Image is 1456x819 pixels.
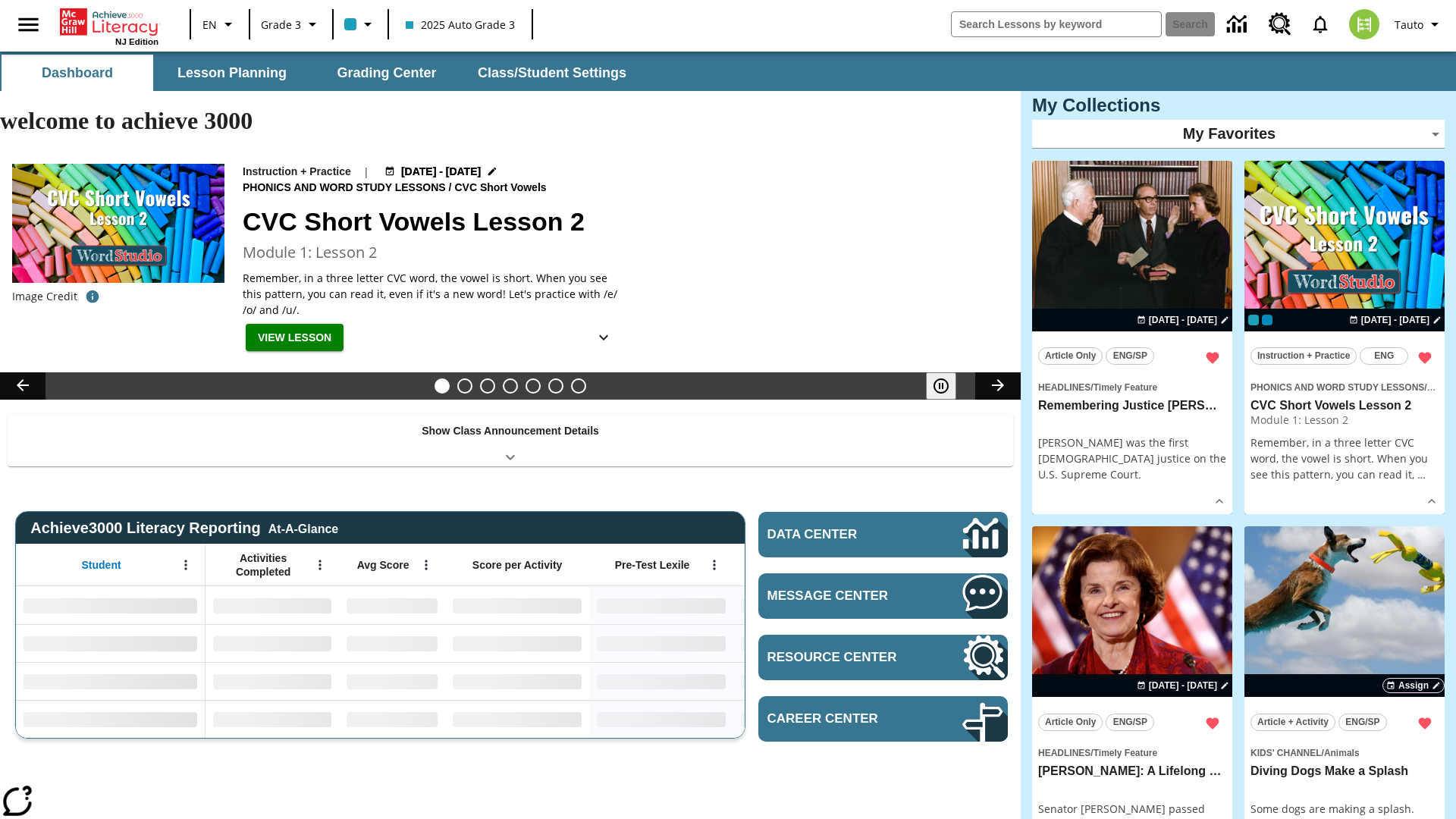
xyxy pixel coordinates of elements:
[926,372,956,400] button: Pause
[1038,398,1226,414] h3: Remembering Justice O'Connor
[1032,95,1445,116] h3: My Collections
[196,11,244,38] button: Language: EN, Select a language
[1038,748,1090,758] span: Headlines
[1038,744,1226,761] span: Topic: Headlines/Timely Feature
[1250,398,1439,414] h3: CVC Short Vowels Lesson 2
[1134,313,1232,327] button: Aug 18 - Aug 18 Choose Dates
[243,202,1003,241] h2: CVC Short Vowels Lesson 2
[1149,313,1217,327] span: [DATE] - [DATE]
[435,378,450,394] button: Slide 1 CVC Short Vowels Lesson 2
[733,586,877,624] div: No Data,
[1244,161,1445,515] div: lesson details
[1090,382,1093,393] span: /
[1090,748,1093,758] span: /
[206,662,339,700] div: No Data,
[1338,714,1387,731] button: ENG/SP
[1208,490,1231,513] button: Show Details
[588,324,619,352] button: Show Details
[1045,348,1096,364] span: Article Only
[1411,710,1439,737] button: Remove from Favorites
[449,181,452,193] span: /
[480,378,495,394] button: Slide 3 Remembering Justice O'Connor
[975,372,1021,400] button: Lesson carousel, Next
[1417,467,1426,482] span: …
[422,423,599,439] p: Show Class Announcement Details
[1424,379,1435,394] span: /
[1199,710,1226,737] button: Remove from Favorites
[357,558,409,572] span: Avg Score
[30,519,338,537] span: Achieve3000 Literacy Reporting
[1106,347,1154,365] button: ENG/SP
[2,55,153,91] button: Dashboard
[1322,748,1324,758] span: /
[243,241,1003,264] h3: Module 1: Lesson 2
[363,164,369,180] span: |
[733,700,877,738] div: No Data,
[767,650,917,665] span: Resource Center
[1411,344,1439,372] button: Remove from Favorites
[213,551,313,579] span: Activities Completed
[1038,347,1103,365] button: Article Only
[1038,382,1090,393] span: Headlines
[1250,378,1439,395] span: Topic: Phonics and Word Study Lessons/CVC Short Vowels
[1250,714,1335,731] button: Article + Activity
[1250,347,1357,365] button: Instruction + Practice
[1032,161,1232,515] div: lesson details
[767,711,917,726] span: Career Center
[1218,4,1260,45] a: Data Center
[767,527,911,542] span: Data Center
[206,586,339,624] div: No Data,
[1038,714,1103,731] button: Article Only
[1420,490,1443,513] button: Show Details
[339,662,445,700] div: No Data,
[1248,315,1259,325] div: Current Class
[381,164,501,180] button: Aug 18 - Aug 18 Choose Dates
[1361,313,1429,327] span: [DATE] - [DATE]
[6,2,51,47] button: Open side menu
[1094,748,1157,758] span: Timely Feature
[1113,714,1147,730] span: ENG/SP
[268,519,338,536] div: At-A-Glance
[156,55,308,91] button: Lesson Planning
[1374,348,1394,364] span: ENG
[1301,5,1340,44] a: Notifications
[1349,9,1379,39] img: avatar image
[952,12,1161,36] input: search field
[12,164,224,284] img: CVC Short Vowels Lesson 2.
[1134,679,1232,692] button: Aug 18 - Aug 18 Choose Dates
[571,378,586,394] button: Slide 7 Career Lesson
[339,700,445,738] div: No Data,
[1250,382,1424,393] span: Phonics and Word Study Lessons
[243,180,449,196] span: Phonics and Word Study Lessons
[758,696,1008,742] a: Career Center
[12,289,77,304] p: Image Credit
[1395,17,1423,33] span: Tauto
[174,554,197,576] button: Open Menu
[338,11,383,38] button: Class color is light blue. Change class color
[1106,714,1154,731] button: ENG/SP
[466,55,639,91] button: Class/Student Settings
[206,700,339,738] div: No Data,
[1257,714,1329,730] span: Article + Activity
[1250,748,1322,758] span: Kids' Channel
[246,324,344,352] button: View Lesson
[243,270,622,318] p: Remember, in a three letter CVC word, the vowel is short. When you see this pattern, you can read...
[243,164,351,180] p: Instruction + Practice
[615,558,690,572] span: Pre-Test Lexile
[406,17,515,33] span: 2025 Auto Grade 3
[415,554,438,576] button: Open Menu
[82,558,121,572] span: Student
[60,7,158,37] a: Home
[1038,378,1226,395] span: Topic: Headlines/Timely Feature
[733,662,877,700] div: No Data,
[1324,748,1360,758] span: Animals
[60,5,158,46] div: Home
[503,378,518,394] button: Slide 4 Taking Movies to the X-Dimension
[115,37,158,46] span: NJ Edition
[758,635,1008,680] a: Resource Center, Will open in new tab
[526,378,541,394] button: Slide 5 Cars of the Future?
[1199,344,1226,372] button: Remove from Favorites
[1262,315,1272,325] div: OL 2025 Auto Grade 4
